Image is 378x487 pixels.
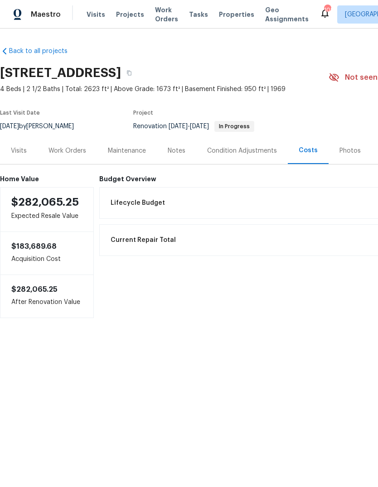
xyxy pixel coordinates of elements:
div: Photos [339,146,361,155]
div: Maintenance [108,146,146,155]
span: $282,065.25 [11,286,58,293]
span: Maestro [31,10,61,19]
span: Visits [87,10,105,19]
span: [DATE] [190,123,209,130]
div: Visits [11,146,27,155]
span: Tasks [189,11,208,18]
span: Renovation [133,123,254,130]
span: $282,065.25 [11,197,79,207]
span: In Progress [215,124,253,129]
span: Project [133,110,153,116]
span: - [169,123,209,130]
div: Costs [299,146,318,155]
button: Copy Address [121,65,137,81]
div: 108 [324,5,330,14]
span: Current Repair Total [111,236,176,245]
div: Work Orders [48,146,86,155]
div: Notes [168,146,185,155]
span: [DATE] [169,123,188,130]
span: $183,689.68 [11,243,57,250]
span: Properties [219,10,254,19]
div: Condition Adjustments [207,146,277,155]
span: Projects [116,10,144,19]
span: Lifecycle Budget [111,198,165,207]
span: Work Orders [155,5,178,24]
span: Geo Assignments [265,5,309,24]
